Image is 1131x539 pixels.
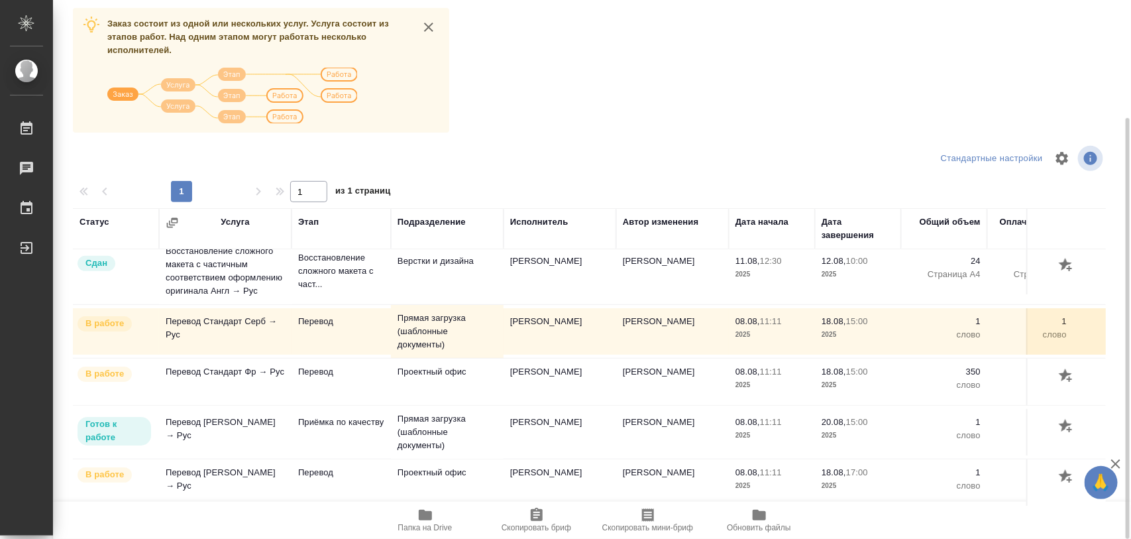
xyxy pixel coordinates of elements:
div: Оплачиваемый объем [994,215,1067,242]
span: Посмотреть информацию [1078,146,1106,171]
p: 2025 [822,379,894,392]
p: 18.08, [822,367,846,377]
button: Добавить оценку [1055,365,1078,388]
td: [PERSON_NAME] [504,359,616,405]
p: 1 [908,416,981,429]
td: [PERSON_NAME] [616,248,729,294]
p: 08.08, [735,467,760,477]
td: [PERSON_NAME] [504,409,616,455]
p: Перевод [298,466,384,479]
p: 350 [994,365,1067,379]
button: Сгруппировать [166,216,179,229]
button: close [419,17,439,37]
div: Этап [298,215,319,229]
p: слово [994,379,1067,392]
p: 2025 [735,429,808,442]
div: Исполнитель [510,215,568,229]
span: из 1 страниц [335,183,391,202]
td: Перевод [PERSON_NAME] → Рус [159,459,292,506]
p: Перевод [298,365,384,379]
button: Добавить оценку [1055,416,1078,438]
button: Папка на Drive [370,502,481,539]
span: Скопировать мини-бриф [602,523,693,532]
p: 18.08, [822,467,846,477]
p: слово [994,429,1067,442]
p: 20.08, [822,417,846,427]
p: 2025 [735,328,808,341]
p: Готов к работе [85,418,143,444]
td: Перевод [PERSON_NAME] → Рус [159,409,292,455]
p: слово [908,429,981,442]
div: Статус [80,215,109,229]
span: Скопировать бриф [502,523,571,532]
p: 1 [994,315,1067,328]
p: 11:11 [760,467,782,477]
button: Добавить оценку [1055,466,1078,489]
p: 11:11 [760,417,782,427]
p: 11:11 [760,316,782,326]
p: Страница А4 [994,268,1067,281]
p: 350 [908,365,981,379]
span: Папка на Drive [398,523,453,532]
td: Верстки и дизайна [391,248,504,294]
p: слово [908,379,981,392]
p: 2025 [822,479,894,493]
p: 1 [994,416,1067,429]
p: Восстановление сложного макета с част... [298,251,384,291]
p: 11.08, [735,256,760,266]
button: Обновить файлы [704,502,815,539]
button: Скопировать бриф [481,502,592,539]
p: 17:00 [846,467,868,477]
td: [PERSON_NAME] [504,308,616,355]
p: слово [908,479,981,493]
td: Перевод Стандарт Серб → Рус [159,308,292,355]
p: 2025 [735,268,808,281]
p: 11:11 [760,367,782,377]
p: В работе [85,317,124,330]
p: 1 [994,466,1067,479]
p: 1 [908,315,981,328]
p: 08.08, [735,316,760,326]
td: [PERSON_NAME] [616,308,729,355]
span: Заказ состоит из одной или нескольких услуг. Услуга состоит из этапов работ. Над одним этапом мог... [107,19,389,55]
p: Страница А4 [908,268,981,281]
p: Приёмка по качеству [298,416,384,429]
button: Скопировать мини-бриф [592,502,704,539]
td: Восстановление сложного макета с частичным соответствием оформлению оригинала Англ → Рус [159,238,292,304]
span: Настроить таблицу [1046,143,1078,174]
p: 10:00 [846,256,868,266]
p: 15:00 [846,316,868,326]
td: Прямая загрузка (шаблонные документы) [391,406,504,459]
div: Автор изменения [623,215,698,229]
p: 1 [908,466,981,479]
td: [PERSON_NAME] [504,248,616,294]
td: [PERSON_NAME] [616,459,729,506]
p: 2025 [822,429,894,442]
p: 24 [994,255,1067,268]
td: [PERSON_NAME] [616,359,729,405]
div: Дата завершения [822,215,894,242]
p: 12:30 [760,256,782,266]
td: Перевод Стандарт Фр → Рус [159,359,292,405]
p: 08.08, [735,367,760,377]
p: 15:00 [846,367,868,377]
div: split button [938,149,1046,169]
td: [PERSON_NAME] [616,409,729,455]
div: Подразделение [398,215,466,229]
button: 🙏 [1085,466,1118,499]
td: Проектный офис [391,359,504,405]
p: 24 [908,255,981,268]
p: 12.08, [822,256,846,266]
p: В работе [85,468,124,481]
span: 🙏 [1090,469,1112,497]
p: 2025 [822,328,894,341]
td: [PERSON_NAME] [504,459,616,506]
div: Дата начала [735,215,788,229]
p: 08.08, [735,417,760,427]
p: 18.08, [822,316,846,326]
p: 2025 [735,479,808,493]
p: слово [994,328,1067,341]
p: 15:00 [846,417,868,427]
p: 2025 [822,268,894,281]
p: В работе [85,367,124,381]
